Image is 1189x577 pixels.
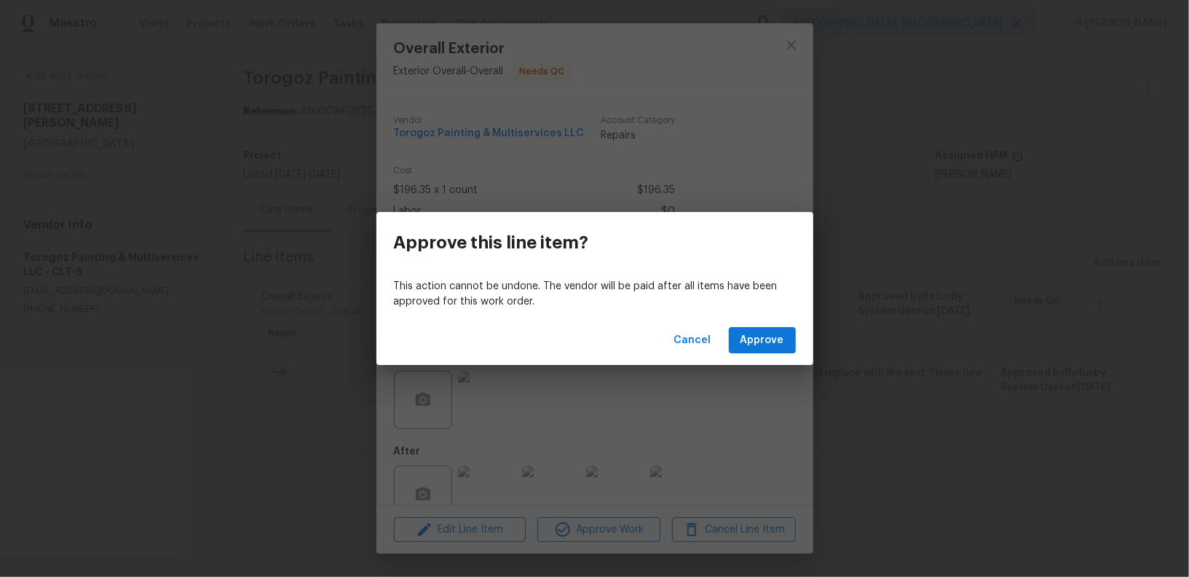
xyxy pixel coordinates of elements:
span: Cancel [674,331,711,350]
button: Approve [729,327,796,354]
h3: Approve this line item? [394,232,589,253]
button: Cancel [668,327,717,354]
p: This action cannot be undone. The vendor will be paid after all items have been approved for this... [394,279,796,310]
span: Approve [740,331,784,350]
